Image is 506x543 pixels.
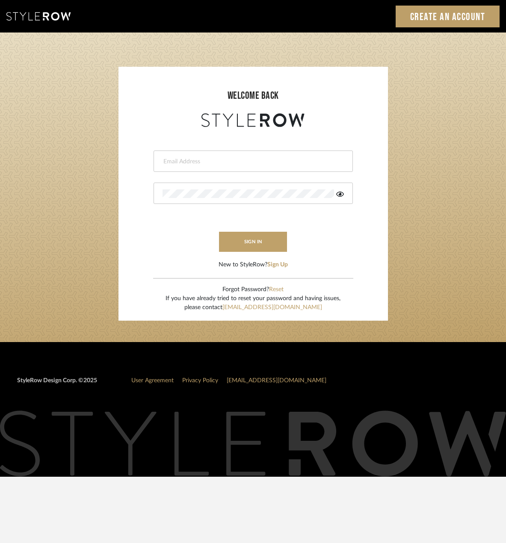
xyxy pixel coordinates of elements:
div: welcome back [127,88,379,103]
button: Reset [269,285,284,294]
div: New to StyleRow? [219,260,288,269]
a: [EMAIL_ADDRESS][DOMAIN_NAME] [222,304,322,310]
a: Create an Account [396,6,500,27]
a: [EMAIL_ADDRESS][DOMAIN_NAME] [227,378,326,384]
div: If you have already tried to reset your password and having issues, please contact [166,294,340,312]
button: Sign Up [267,260,288,269]
a: User Agreement [131,378,174,384]
a: Privacy Policy [182,378,218,384]
input: Email Address [163,157,342,166]
div: StyleRow Design Corp. ©2025 [17,376,97,392]
div: Forgot Password? [166,285,340,294]
button: sign in [219,232,287,252]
